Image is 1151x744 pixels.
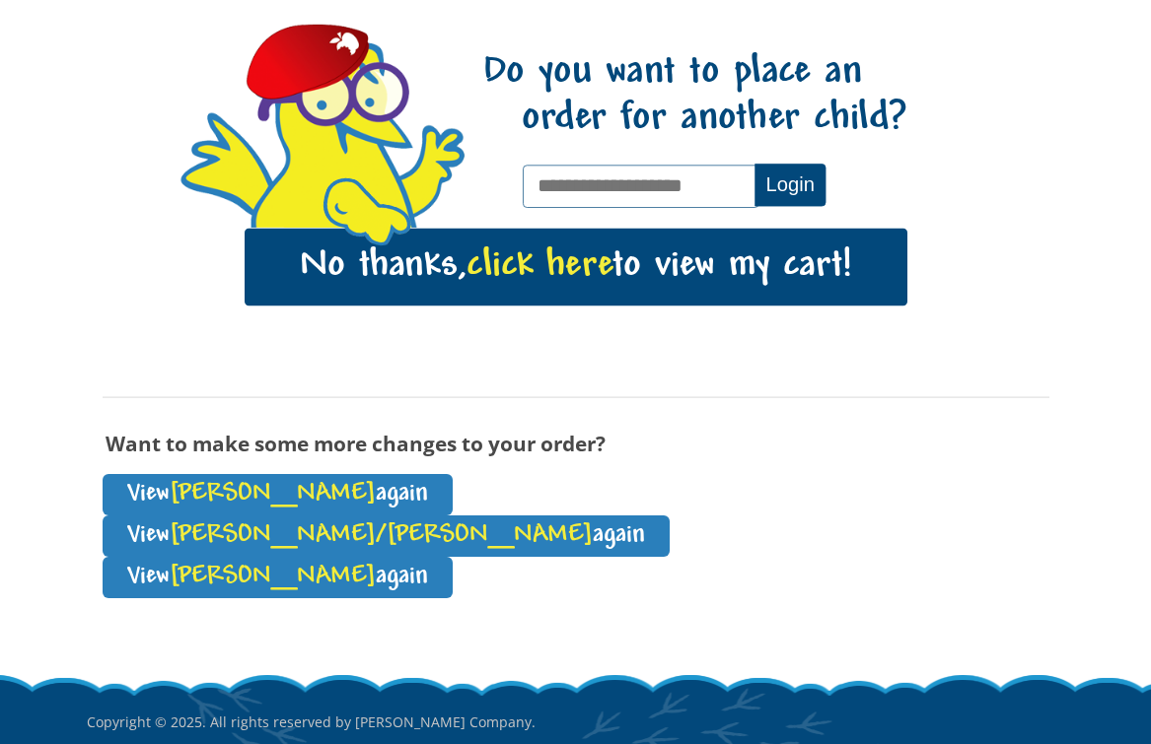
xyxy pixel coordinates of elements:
h3: Want to make some more changes to your order? [103,433,1049,454]
a: View[PERSON_NAME]/[PERSON_NAME]again [103,515,670,557]
h1: Do you want to place an [481,50,907,143]
span: click here [467,246,612,287]
a: View[PERSON_NAME]again [103,557,453,598]
a: View[PERSON_NAME]again [103,474,453,515]
span: [PERSON_NAME]/[PERSON_NAME] [170,522,593,549]
img: hello [316,173,417,250]
span: [PERSON_NAME] [170,564,376,590]
a: No thanks,click hereto view my cart! [245,229,907,305]
span: order for another child? [483,97,907,143]
span: [PERSON_NAME] [170,481,376,507]
button: Login [755,164,826,206]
